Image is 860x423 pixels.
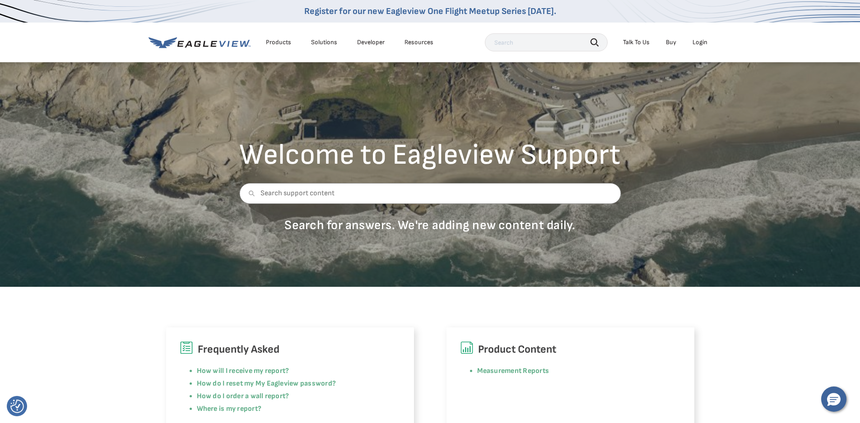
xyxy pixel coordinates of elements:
div: Login [693,38,707,46]
input: Search support content [239,183,621,204]
a: How do I order a wall report? [197,392,289,400]
button: Hello, have a question? Let’s chat. [821,386,846,412]
div: Solutions [311,38,337,46]
a: How do I reset my My Eagleview password? [197,379,336,388]
input: Search [485,33,608,51]
div: Products [266,38,291,46]
a: Register for our new Eagleview One Flight Meetup Series [DATE]. [304,6,556,17]
p: Search for answers. We're adding new content daily. [239,217,621,233]
div: Resources [404,38,433,46]
div: Talk To Us [623,38,650,46]
h2: Welcome to Eagleview Support [239,141,621,170]
a: How will I receive my report? [197,367,289,375]
img: Revisit consent button [10,400,24,413]
button: Consent Preferences [10,400,24,413]
a: Measurement Reports [477,367,549,375]
h6: Frequently Asked [180,341,400,358]
a: Developer [357,38,385,46]
h6: Product Content [460,341,681,358]
a: Where is my report? [197,405,262,413]
a: Buy [666,38,676,46]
